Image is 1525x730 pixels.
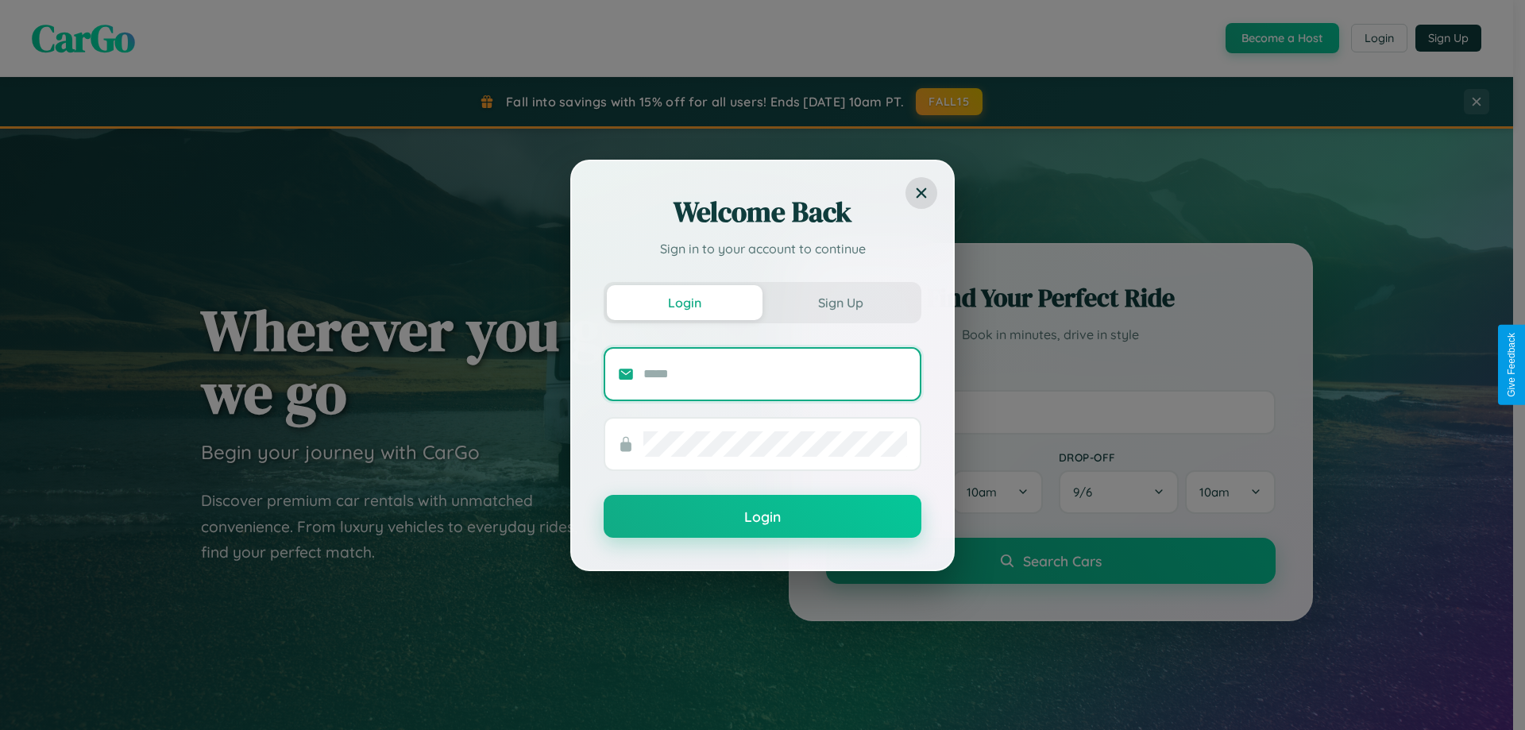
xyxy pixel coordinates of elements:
[762,285,918,320] button: Sign Up
[604,495,921,538] button: Login
[607,285,762,320] button: Login
[604,193,921,231] h2: Welcome Back
[604,239,921,258] p: Sign in to your account to continue
[1506,333,1517,397] div: Give Feedback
